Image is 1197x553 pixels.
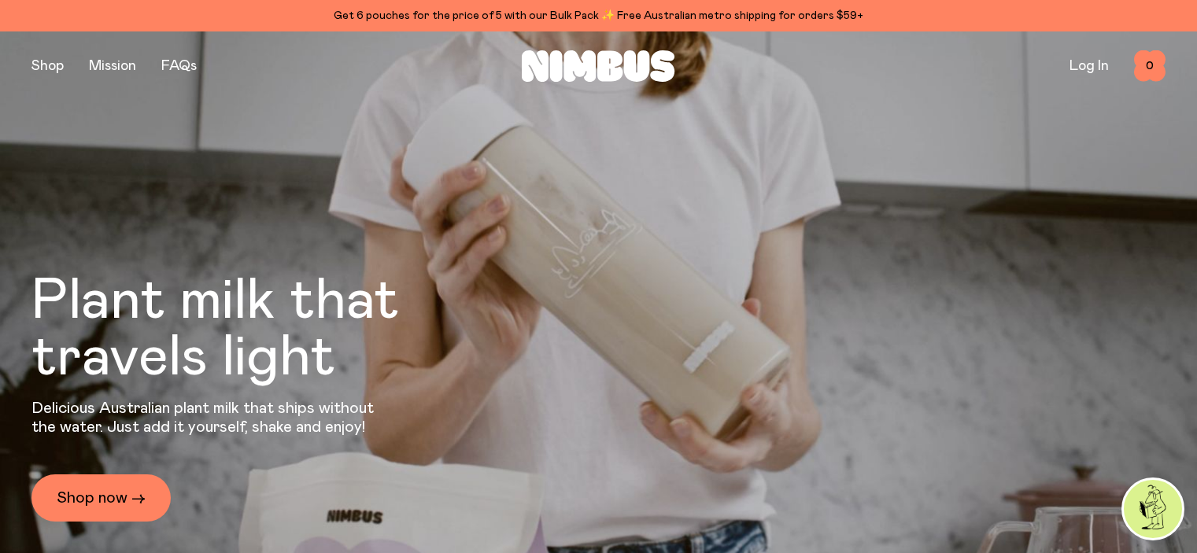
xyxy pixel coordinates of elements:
[31,474,171,522] a: Shop now →
[31,6,1166,25] div: Get 6 pouches for the price of 5 with our Bulk Pack ✨ Free Australian metro shipping for orders $59+
[1124,480,1182,538] img: agent
[31,399,384,437] p: Delicious Australian plant milk that ships without the water. Just add it yourself, shake and enjoy!
[1070,59,1109,73] a: Log In
[1134,50,1166,82] button: 0
[161,59,197,73] a: FAQs
[31,273,485,386] h1: Plant milk that travels light
[89,59,136,73] a: Mission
